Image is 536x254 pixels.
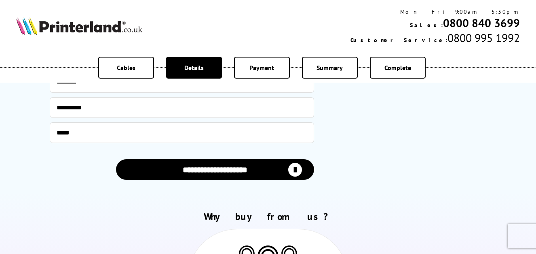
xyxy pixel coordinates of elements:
h2: Why buy from us? [16,210,520,223]
span: Details [184,64,204,72]
span: Complete [384,64,411,72]
img: Printerland Logo [16,17,142,35]
span: Summary [317,64,343,72]
span: 0800 995 1992 [447,30,520,45]
div: Mon - Fri 9:00am - 5:30pm [350,8,520,15]
a: 0800 840 3699 [443,15,520,30]
span: Sales: [410,21,443,29]
span: Payment [249,64,274,72]
span: Cables [117,64,135,72]
span: Customer Service: [350,36,447,44]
